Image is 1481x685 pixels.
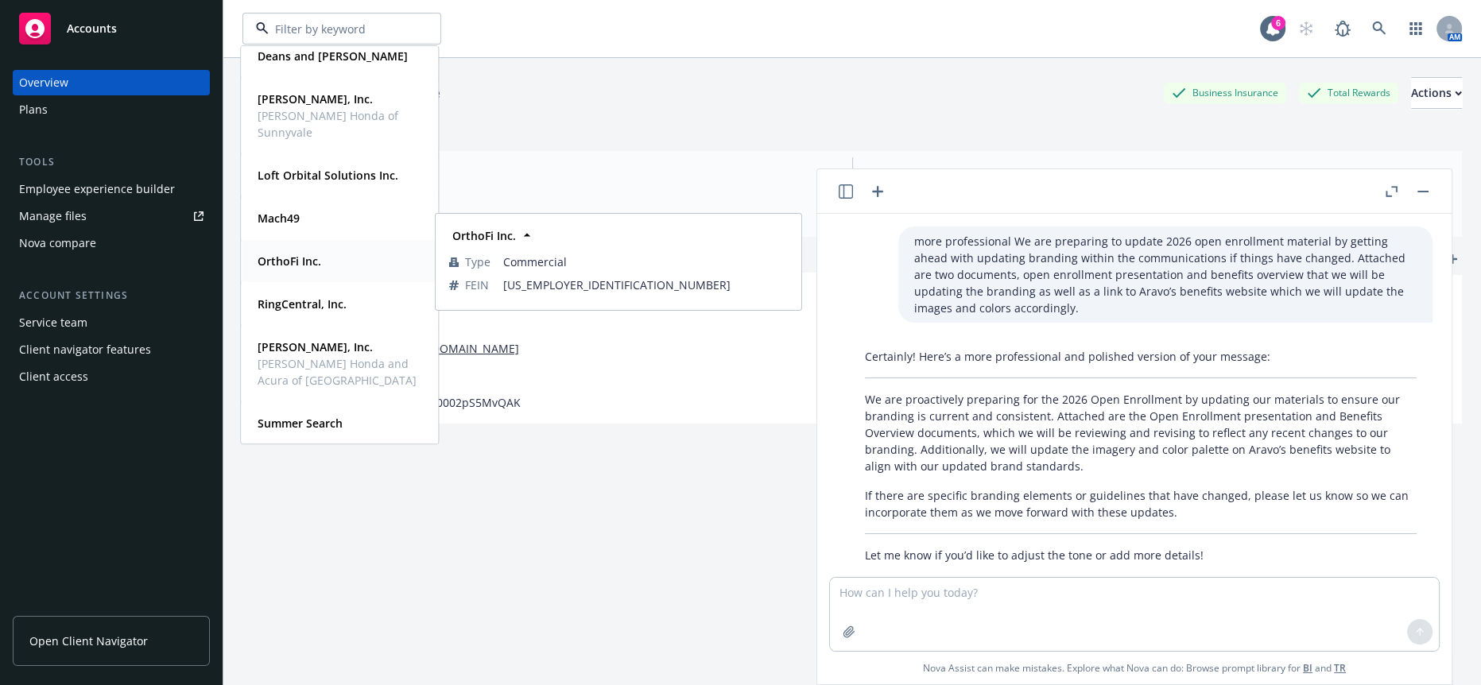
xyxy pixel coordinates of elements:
[1327,13,1359,45] a: Report a Bug
[1299,83,1398,103] div: Total Rewards
[1303,661,1312,675] a: BI
[19,176,175,202] div: Employee experience builder
[19,337,151,362] div: Client navigator features
[399,394,521,411] span: 0011L00002pS5MvQAK
[255,170,833,187] span: Account type
[13,97,210,122] a: Plans
[13,154,210,170] div: Tools
[399,340,519,357] a: [URL][DOMAIN_NAME]
[258,107,418,141] span: [PERSON_NAME] Honda of Sunnyvale
[465,253,490,270] span: Type
[13,288,210,304] div: Account settings
[19,203,87,229] div: Manage files
[29,633,148,649] span: Open Client Navigator
[914,233,1417,316] p: more professional We are preparing to update 2026 open enrollment material by getting ahead with ...
[258,211,300,226] strong: Mach49
[258,91,373,106] strong: [PERSON_NAME], Inc.
[1334,661,1346,675] a: TR
[19,364,88,389] div: Client access
[13,310,210,335] a: Service team
[19,230,96,256] div: Nova compare
[258,416,343,431] strong: Summer Search
[452,228,516,243] strong: OrthoFi Inc.
[19,70,68,95] div: Overview
[258,168,398,183] strong: Loft Orbital Solutions Inc.
[255,201,833,218] span: EB
[13,230,210,256] a: Nova compare
[258,355,418,389] span: [PERSON_NAME] Honda and Acura of [GEOGRAPHIC_DATA]
[13,6,210,51] a: Accounts
[67,22,117,35] span: Accounts
[13,176,210,202] a: Employee experience builder
[865,547,1417,563] p: Let me know if you’d like to adjust the tone or add more details!
[269,21,409,37] input: Filter by keyword
[13,337,210,362] a: Client navigator features
[258,339,373,354] strong: [PERSON_NAME], Inc.
[13,203,210,229] a: Manage files
[19,97,48,122] div: Plans
[1363,13,1395,45] a: Search
[865,391,1417,474] p: We are proactively preparing for the 2026 Open Enrollment by updating our materials to ensure our...
[465,277,489,293] span: FEIN
[19,310,87,335] div: Service team
[258,48,408,64] strong: Deans and [PERSON_NAME]
[923,652,1346,684] span: Nova Assist can make mistakes. Explore what Nova can do: Browse prompt library for and
[258,253,321,269] strong: OrthoFi Inc.
[1400,13,1432,45] a: Switch app
[865,487,1417,521] p: If there are specific branding elements or guidelines that have changed, please let us know so we...
[258,296,347,312] strong: RingCentral, Inc.
[865,348,1417,365] p: Certainly! Here’s a more professional and polished version of your message:
[1411,77,1462,109] button: Actions
[1290,13,1322,45] a: Start snowing
[503,277,788,293] span: [US_EMPLOYER_IDENTIFICATION_NUMBER]
[13,364,210,389] a: Client access
[1411,78,1462,108] div: Actions
[503,253,788,270] span: Commercial
[1271,16,1285,30] div: 6
[1164,83,1286,103] div: Business Insurance
[1443,250,1462,269] a: add
[13,70,210,95] a: Overview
